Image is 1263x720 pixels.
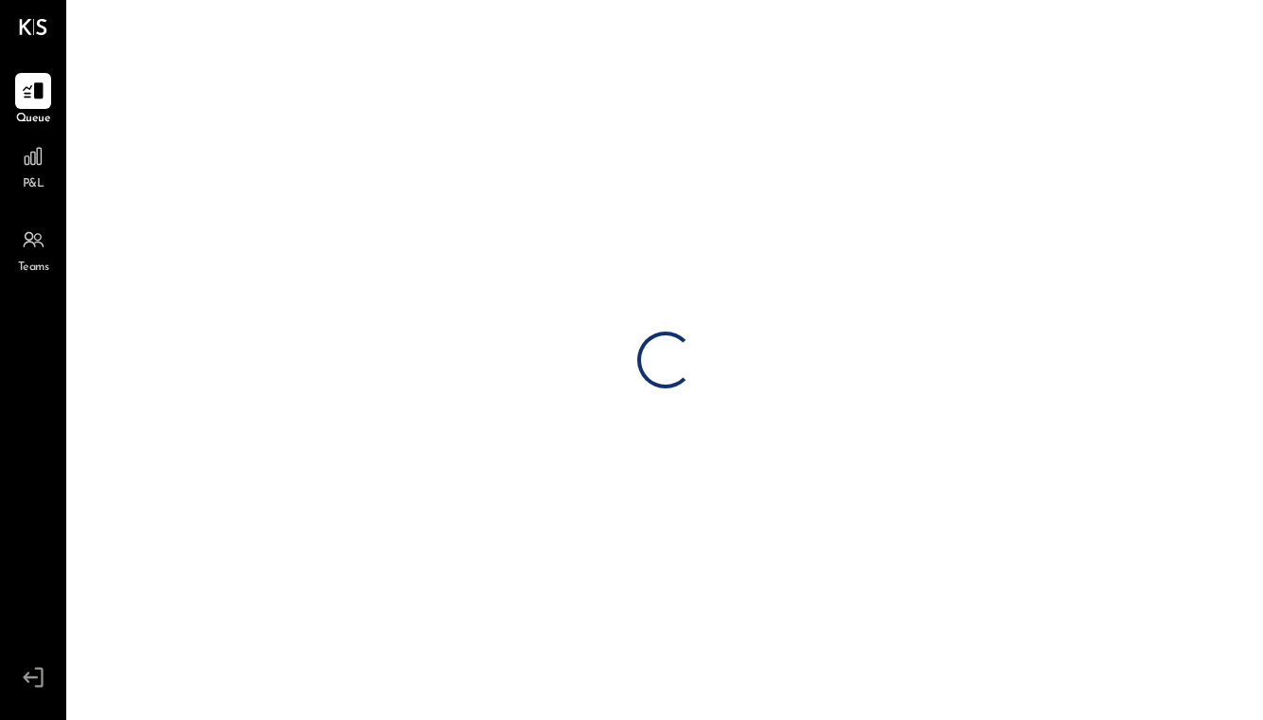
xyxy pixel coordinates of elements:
[1,222,65,277] a: Teams
[1,138,65,193] a: P&L
[16,111,51,128] span: Queue
[1,73,65,128] a: Queue
[23,176,44,193] span: P&L
[18,260,49,277] span: Teams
